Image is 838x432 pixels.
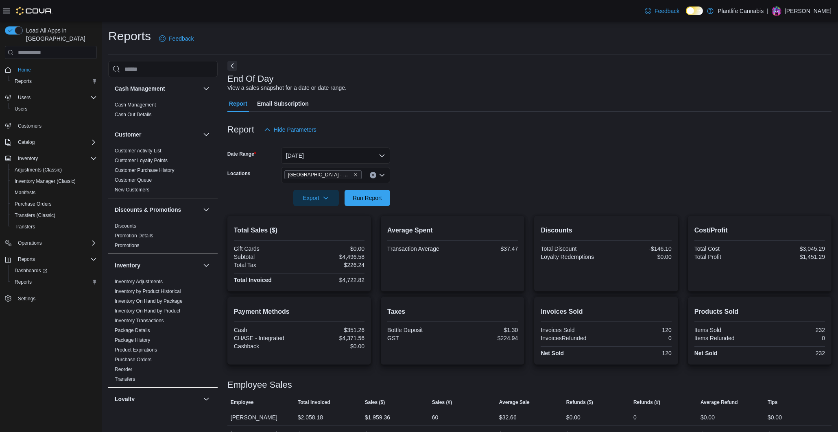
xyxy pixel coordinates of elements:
[11,277,35,287] a: Reports
[11,176,79,186] a: Inventory Manager (Classic)
[541,226,671,235] h2: Discounts
[633,412,637,422] div: 0
[353,194,382,202] span: Run Report
[115,102,156,108] a: Cash Management
[11,76,35,86] a: Reports
[15,212,55,219] span: Transfers (Classic)
[169,35,194,43] span: Feedback
[761,335,825,341] div: 0
[768,412,782,422] div: $0.00
[694,245,758,252] div: Total Cost
[15,65,34,75] a: Home
[15,254,38,264] button: Reports
[293,190,339,206] button: Export
[15,189,35,196] span: Manifests
[115,328,150,333] a: Package Details
[8,265,100,276] a: Dashboards
[2,137,100,148] button: Catalog
[227,61,237,71] button: Next
[694,226,825,235] h2: Cost/Profit
[115,298,183,304] span: Inventory On Hand by Package
[301,262,364,268] div: $226.24
[686,7,703,15] input: Dark Mode
[718,6,764,16] p: Plantlife Cannabis
[633,399,660,406] span: Refunds (#)
[541,307,671,317] h2: Invoices Sold
[15,137,38,147] button: Catalog
[379,172,385,178] button: Open list of options
[115,187,149,193] a: New Customers
[454,245,518,252] div: $37.47
[115,298,183,304] a: Inventory On Hand by Package
[353,172,358,177] button: Remove Calgary - Mahogany Market from selection in this group
[231,399,254,406] span: Employee
[11,277,97,287] span: Reports
[541,335,604,341] div: InvoicesRefunded
[11,266,50,276] a: Dashboards
[11,211,97,220] span: Transfers (Classic)
[11,199,55,209] a: Purchase Orders
[8,198,100,210] button: Purchase Orders
[227,170,251,177] label: Locations
[8,187,100,198] button: Manifests
[234,245,298,252] div: Gift Cards
[499,412,517,422] div: $32.66
[115,327,150,334] span: Package Details
[541,327,604,333] div: Invoices Sold
[115,223,136,229] a: Discounts
[115,357,152,363] a: Purchase Orders
[8,276,100,288] button: Reports
[15,238,45,248] button: Operations
[694,327,758,333] div: Items Sold
[2,119,100,131] button: Customers
[257,96,309,112] span: Email Subscription
[608,327,672,333] div: 120
[234,327,298,333] div: Cash
[15,106,27,112] span: Users
[115,337,150,343] span: Package History
[115,130,200,139] button: Customer
[15,293,97,304] span: Settings
[115,308,180,314] span: Inventory On Hand by Product
[8,221,100,232] button: Transfers
[234,307,364,317] h2: Payment Methods
[387,226,518,235] h2: Average Spent
[227,409,295,425] div: [PERSON_NAME]
[234,262,298,268] div: Total Tax
[115,233,153,239] a: Promotion Details
[15,224,35,230] span: Transfers
[115,177,152,183] a: Customer Queue
[301,277,364,283] div: $4,722.82
[608,254,672,260] div: $0.00
[108,28,151,44] h1: Reports
[229,96,247,112] span: Report
[694,335,758,341] div: Items Refunded
[499,399,530,406] span: Average Sale
[541,254,604,260] div: Loyalty Redemptions
[694,307,825,317] h2: Products Sold
[761,350,825,356] div: 232
[115,395,135,403] h3: Loyalty
[298,399,330,406] span: Total Invoiced
[301,254,364,260] div: $4,496.58
[655,7,679,15] span: Feedback
[115,376,135,382] span: Transfers
[642,3,683,19] a: Feedback
[387,327,451,333] div: Bottle Deposit
[115,130,141,139] h3: Customer
[365,399,385,406] span: Sales ($)
[18,139,35,145] span: Catalog
[115,367,132,372] a: Reorder
[115,148,161,154] a: Customer Activity List
[156,30,197,47] a: Feedback
[15,120,97,130] span: Customers
[18,67,31,73] span: Home
[785,6,831,16] p: [PERSON_NAME]
[15,154,41,163] button: Inventory
[115,289,181,294] a: Inventory by Product Historical
[11,188,97,198] span: Manifests
[18,123,41,129] span: Customers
